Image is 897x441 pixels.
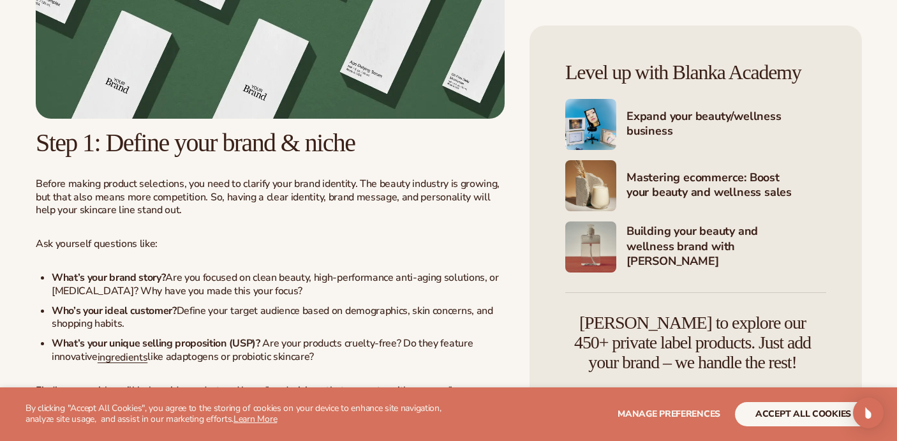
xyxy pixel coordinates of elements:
[626,224,826,270] h4: Building your beauty and wellness brand with [PERSON_NAME]
[52,304,177,318] strong: Who’s your ideal customer?
[626,109,826,140] h4: Expand your beauty/wellness business
[565,99,616,150] img: Shopify Image 3
[565,221,826,273] a: Shopify Image 5 Building your beauty and wellness brand with [PERSON_NAME]
[36,128,355,157] span: Step 1: Define your brand & niche
[36,177,500,218] span: Before making product selections, you need to clarify your brand identity. The beauty industry is...
[565,221,616,273] img: Shopify Image 5
[52,271,165,285] strong: What’s your brand story?
[52,304,493,331] span: Define your target audience based on demographics, skin concerns, and shopping habits.
[565,313,820,372] h4: [PERSON_NAME] to explore our 450+ private label products. Just add your brand – we handle the rest!
[26,403,459,425] p: By clicking "Accept All Cookies", you agree to the storing of cookies on your device to enhance s...
[52,336,260,350] strong: What’s your unique selling proposition (USP)?
[52,336,473,364] span: Are your products cruelty-free? Do they feature innovative
[234,413,277,425] a: Learn More
[52,271,499,298] span: Are you focused on clean beauty, high-performance anti-aging solutions, or [MEDICAL_DATA]? Why ha...
[565,61,826,84] h4: Level up with Blanka Academy
[626,170,826,202] h4: Mastering ecommerce: Boost your beauty and wellness sales
[98,350,147,364] a: ingredients
[618,408,720,420] span: Manage preferences
[618,402,720,426] button: Manage preferences
[735,402,871,426] button: accept all cookies
[565,160,826,211] a: Shopify Image 4 Mastering ecommerce: Boost your beauty and wellness sales
[565,160,616,211] img: Shopify Image 4
[565,99,826,150] a: Shopify Image 3 Expand your beauty/wellness business
[36,384,475,398] span: Finding your niche will help guide product and branding decisions that resonate with your audience.
[36,237,158,251] span: Ask yourself questions like:
[853,398,884,428] div: Open Intercom Messenger
[147,350,314,364] span: like adaptogens or probiotic skincare?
